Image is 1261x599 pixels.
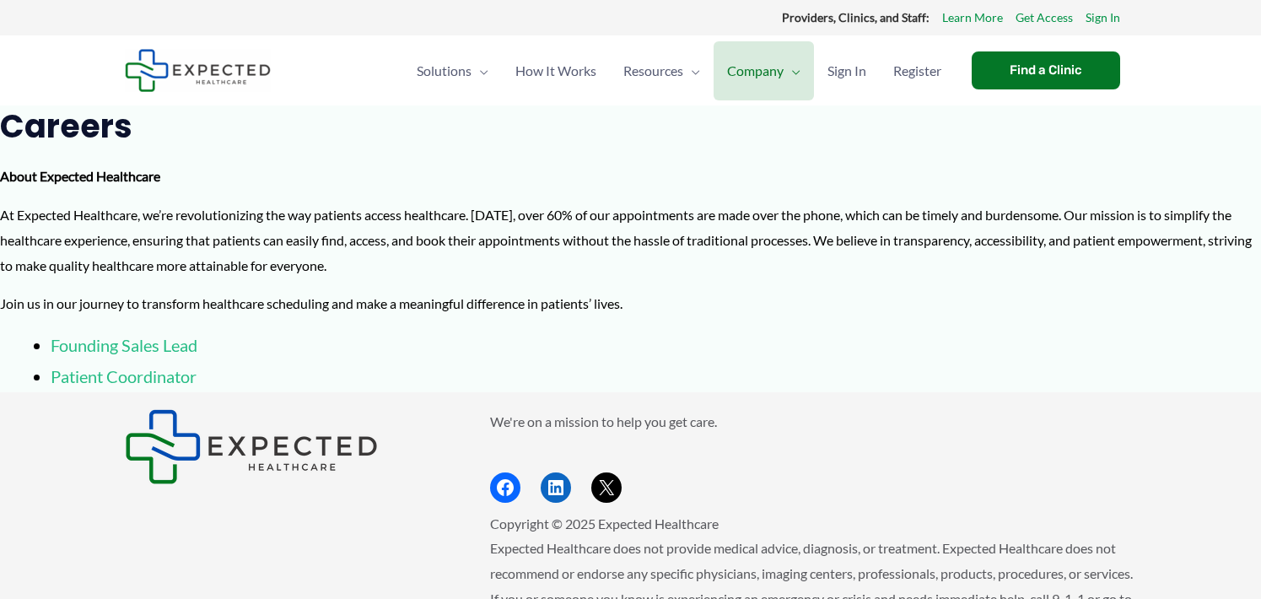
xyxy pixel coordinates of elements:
[784,41,800,100] span: Menu Toggle
[972,51,1120,89] a: Find a Clinic
[502,41,610,100] a: How It Works
[880,41,955,100] a: Register
[403,41,955,100] nav: Primary Site Navigation
[472,41,488,100] span: Menu Toggle
[714,41,814,100] a: CompanyMenu Toggle
[727,41,784,100] span: Company
[942,7,1003,29] a: Learn More
[1086,7,1120,29] a: Sign In
[125,409,448,484] aside: Footer Widget 1
[51,335,197,355] a: Founding Sales Lead
[490,409,1137,434] p: We're on a mission to help you get care.
[490,409,1137,503] aside: Footer Widget 2
[683,41,700,100] span: Menu Toggle
[417,41,472,100] span: Solutions
[490,515,719,532] span: Copyright © 2025 Expected Healthcare
[814,41,880,100] a: Sign In
[827,41,866,100] span: Sign In
[1016,7,1073,29] a: Get Access
[515,41,596,100] span: How It Works
[893,41,941,100] span: Register
[403,41,502,100] a: SolutionsMenu Toggle
[610,41,714,100] a: ResourcesMenu Toggle
[782,10,930,24] strong: Providers, Clinics, and Staff:
[125,409,378,484] img: Expected Healthcare Logo - side, dark font, small
[125,49,271,92] img: Expected Healthcare Logo - side, dark font, small
[51,366,197,386] a: Patient Coordinator
[623,41,683,100] span: Resources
